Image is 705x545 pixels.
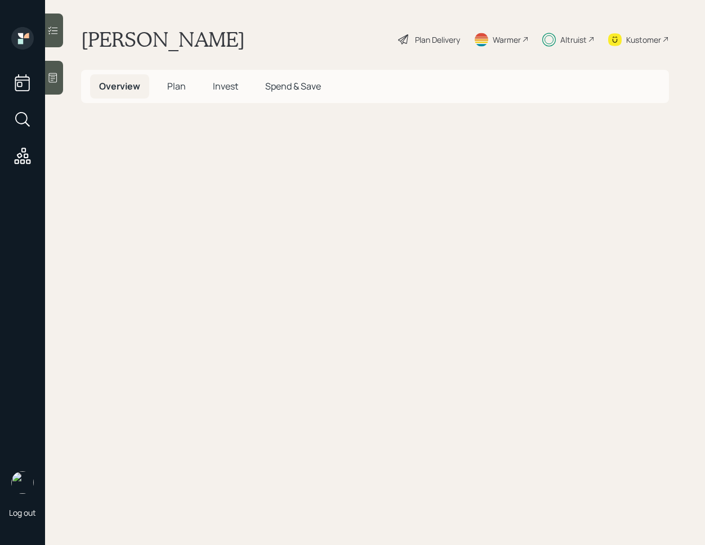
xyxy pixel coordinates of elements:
span: Overview [99,80,140,92]
div: Warmer [493,34,521,46]
div: Kustomer [626,34,661,46]
span: Spend & Save [265,80,321,92]
img: retirable_logo.png [11,471,34,494]
div: Altruist [560,34,587,46]
div: Plan Delivery [415,34,460,46]
div: Log out [9,507,36,518]
span: Plan [167,80,186,92]
h1: [PERSON_NAME] [81,27,245,52]
span: Invest [213,80,238,92]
